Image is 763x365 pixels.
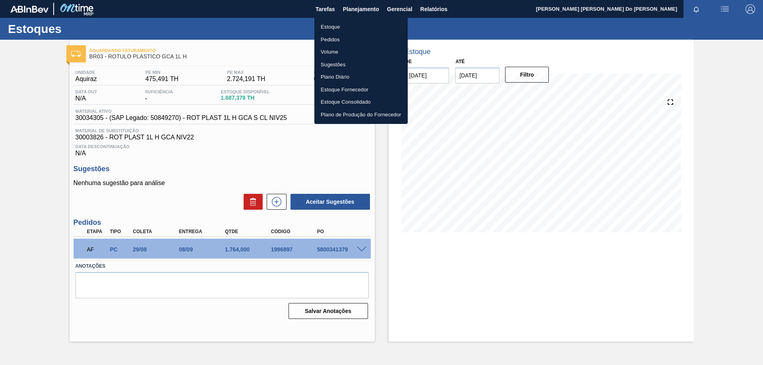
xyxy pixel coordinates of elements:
[314,21,408,33] a: Estoque
[314,71,408,83] a: Plano Diário
[314,46,408,58] a: Volume
[314,33,408,46] a: Pedidos
[314,108,408,121] a: Plano de Produção do Fornecedor
[314,96,408,108] a: Estoque Consolidado
[314,58,408,71] a: Sugestões
[314,83,408,96] a: Estoque Fornecedor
